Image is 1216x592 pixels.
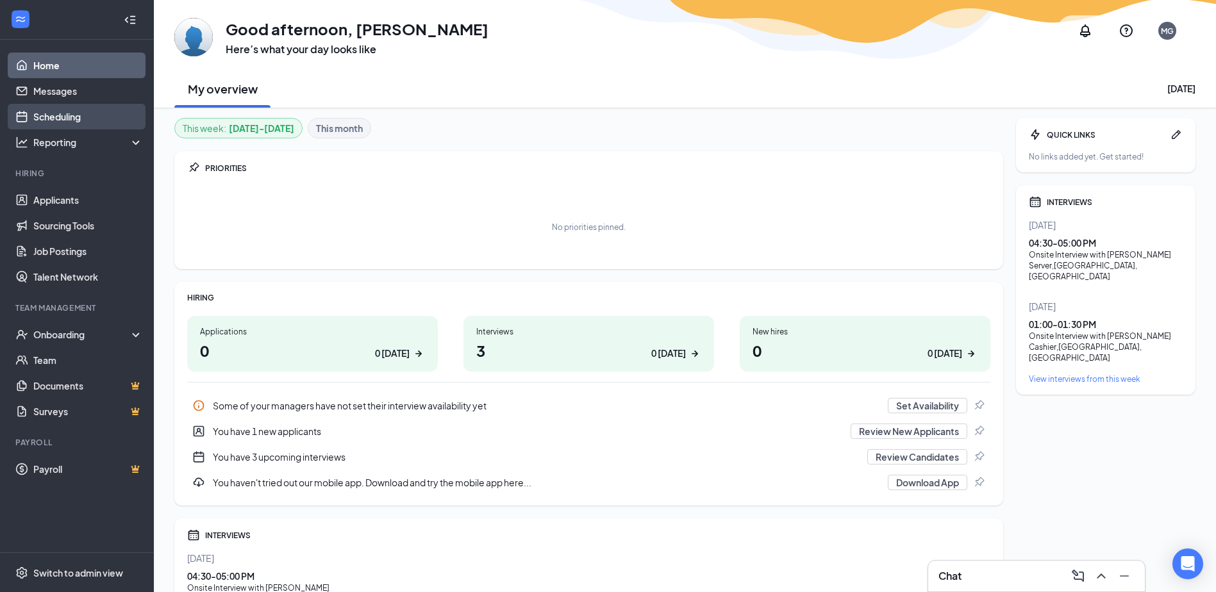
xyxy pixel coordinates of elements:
a: SurveysCrown [33,399,143,424]
svg: ArrowRight [412,347,425,360]
div: [DATE] [1167,82,1195,95]
svg: Notifications [1078,23,1093,38]
div: INTERVIEWS [205,530,990,541]
a: Talent Network [33,264,143,290]
h3: Chat [938,569,962,583]
svg: Calendar [1029,195,1042,208]
div: Some of your managers have not set their interview availability yet [187,393,990,418]
a: UserEntityYou have 1 new applicantsReview New ApplicantsPin [187,418,990,444]
a: DownloadYou haven't tried out our mobile app. Download and try the mobile app here...Download AppPin [187,470,990,495]
a: CalendarNewYou have 3 upcoming interviewsReview CandidatesPin [187,444,990,470]
button: Minimize [1114,566,1135,586]
svg: ArrowRight [965,347,978,360]
div: [DATE] [1029,218,1183,231]
svg: Pin [972,425,985,438]
svg: ArrowRight [688,347,701,360]
svg: Download [192,476,205,489]
div: Server , [GEOGRAPHIC_DATA], [GEOGRAPHIC_DATA] [1029,260,1183,282]
a: PayrollCrown [33,456,143,482]
div: You have 3 upcoming interviews [213,450,860,463]
button: Review New Applicants [851,423,967,439]
div: 01:00 - 01:30 PM [1029,318,1183,331]
div: You haven't tried out our mobile app. Download and try the mobile app here... [187,470,990,495]
svg: Analysis [15,136,28,149]
div: You have 1 new applicants [187,418,990,444]
div: Onsite Interview with [PERSON_NAME] [1029,331,1183,341]
a: Interviews30 [DATE]ArrowRight [463,316,714,372]
div: 04:30 - 05:00 PM [1029,236,1183,249]
a: Sourcing Tools [33,213,143,238]
svg: Collapse [124,13,137,26]
div: MG [1161,26,1174,37]
svg: Pin [972,476,985,489]
div: Hiring [15,168,140,179]
div: [DATE] [187,552,990,564]
div: Team Management [15,302,140,313]
div: Open Intercom Messenger [1172,548,1203,579]
svg: ComposeMessage [1070,568,1086,584]
h3: Here’s what your day looks like [226,42,488,56]
div: This week : [183,121,294,135]
div: HIRING [187,292,990,303]
svg: Info [192,399,205,412]
b: [DATE] - [DATE] [229,121,294,135]
div: Switch to admin view [33,566,123,579]
div: 04:30 - 05:00 PM [187,570,990,582]
svg: Pin [972,450,985,463]
button: Set Availability [888,398,967,413]
svg: ChevronUp [1094,568,1109,584]
button: ChevronUp [1091,566,1112,586]
a: Team [33,347,143,373]
a: View interviews from this week [1029,374,1183,384]
svg: Pen [1170,128,1183,141]
div: You have 1 new applicants [213,425,843,438]
div: Payroll [15,437,140,448]
div: New hires [753,326,978,337]
img: Morehead GM [174,18,213,56]
div: Reporting [33,136,144,149]
svg: Calendar [187,529,200,541]
h1: 0 [200,340,425,361]
div: 0 [DATE] [651,347,686,360]
svg: UserCheck [15,328,28,341]
svg: UserEntity [192,425,205,438]
a: Job Postings [33,238,143,264]
div: No links added yet. Get started! [1029,151,1183,162]
div: You haven't tried out our mobile app. Download and try the mobile app here... [213,476,880,489]
div: Onsite Interview with [PERSON_NAME] [1029,249,1183,260]
div: PRIORITIES [205,163,990,174]
svg: CalendarNew [192,450,205,463]
svg: Pin [972,399,985,412]
svg: WorkstreamLogo [14,13,27,26]
a: New hires00 [DATE]ArrowRight [740,316,990,372]
svg: Pin [187,161,200,174]
div: Some of your managers have not set their interview availability yet [213,399,880,412]
svg: QuestionInfo [1119,23,1134,38]
svg: Settings [15,566,28,579]
svg: Bolt [1029,128,1042,141]
h1: 0 [753,340,978,361]
a: InfoSome of your managers have not set their interview availability yetSet AvailabilityPin [187,393,990,418]
a: Scheduling [33,104,143,129]
a: Home [33,53,143,78]
h1: 3 [476,340,701,361]
a: Applicants [33,187,143,213]
svg: Minimize [1117,568,1132,584]
div: INTERVIEWS [1047,197,1183,208]
div: Interviews [476,326,701,337]
div: 0 [DATE] [928,347,962,360]
b: This month [316,121,363,135]
h2: My overview [188,81,258,97]
div: You have 3 upcoming interviews [187,444,990,470]
h1: Good afternoon, [PERSON_NAME] [226,18,488,40]
button: ComposeMessage [1068,566,1088,586]
button: Review Candidates [867,449,967,465]
a: DocumentsCrown [33,373,143,399]
div: [DATE] [1029,300,1183,313]
div: No priorities pinned. [552,222,626,233]
a: Messages [33,78,143,104]
div: QUICK LINKS [1047,129,1165,140]
div: 0 [DATE] [375,347,410,360]
div: Applications [200,326,425,337]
